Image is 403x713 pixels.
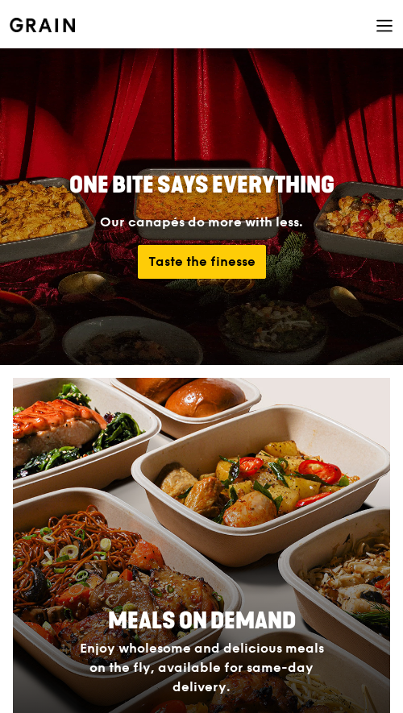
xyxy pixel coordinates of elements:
span: Meals On Demand [108,607,296,635]
div: Our canapés do more with less. [51,213,352,232]
img: Grain [10,18,75,32]
a: Taste the finesse [138,245,266,279]
span: Enjoy wholesome and delicious meals on the fly, available for same-day delivery. [80,640,324,694]
span: ONE BITE SAYS EVERYTHING [69,172,334,199]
